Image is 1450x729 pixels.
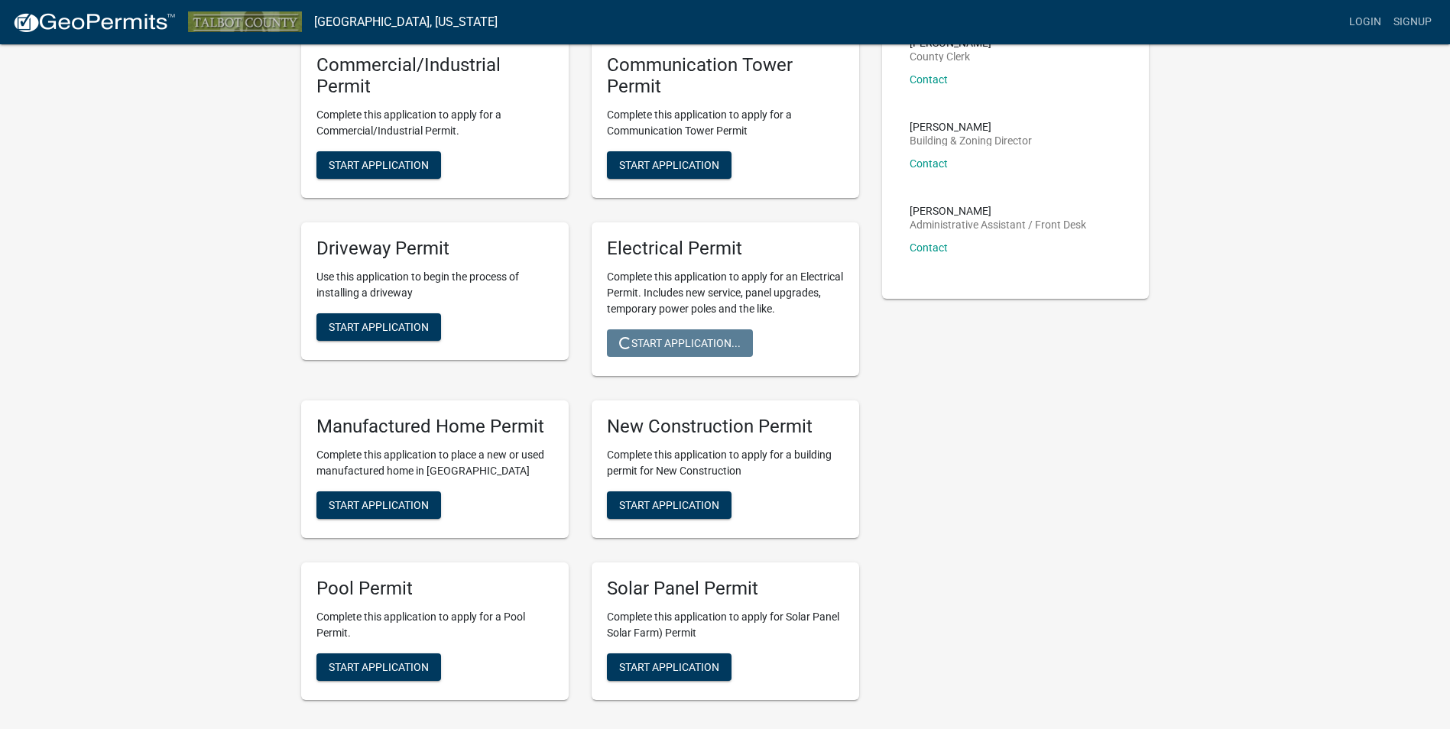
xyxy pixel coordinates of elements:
[607,416,844,438] h5: New Construction Permit
[316,151,441,179] button: Start Application
[316,578,553,600] h5: Pool Permit
[316,313,441,341] button: Start Application
[607,107,844,139] p: Complete this application to apply for a Communication Tower Permit
[607,653,731,681] button: Start Application
[910,135,1032,146] p: Building & Zoning Director
[607,609,844,641] p: Complete this application to apply for Solar Panel Solar Farm) Permit
[329,660,429,672] span: Start Application
[316,609,553,641] p: Complete this application to apply for a Pool Permit.
[316,653,441,681] button: Start Application
[329,320,429,332] span: Start Application
[910,37,991,48] p: [PERSON_NAME]
[316,238,553,260] h5: Driveway Permit
[607,491,731,519] button: Start Application
[316,447,553,479] p: Complete this application to place a new or used manufactured home in [GEOGRAPHIC_DATA]
[607,238,844,260] h5: Electrical Permit
[910,219,1086,230] p: Administrative Assistant / Front Desk
[1343,8,1387,37] a: Login
[314,9,498,35] a: [GEOGRAPHIC_DATA], [US_STATE]
[1387,8,1438,37] a: Signup
[607,447,844,479] p: Complete this application to apply for a building permit for New Construction
[910,51,991,62] p: County Clerk
[910,206,1086,216] p: [PERSON_NAME]
[910,122,1032,132] p: [PERSON_NAME]
[619,660,719,672] span: Start Application
[316,269,553,301] p: Use this application to begin the process of installing a driveway
[329,498,429,510] span: Start Application
[329,159,429,171] span: Start Application
[316,416,553,438] h5: Manufactured Home Permit
[607,269,844,317] p: Complete this application to apply for an Electrical Permit. Includes new service, panel upgrades...
[619,498,719,510] span: Start Application
[316,54,553,99] h5: Commercial/Industrial Permit
[607,329,753,357] button: Start Application...
[607,151,731,179] button: Start Application
[910,73,948,86] a: Contact
[619,336,741,348] span: Start Application...
[188,11,302,32] img: Talbot County, Georgia
[607,54,844,99] h5: Communication Tower Permit
[607,578,844,600] h5: Solar Panel Permit
[910,157,948,170] a: Contact
[316,107,553,139] p: Complete this application to apply for a Commercial/Industrial Permit.
[619,159,719,171] span: Start Application
[316,491,441,519] button: Start Application
[910,241,948,254] a: Contact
